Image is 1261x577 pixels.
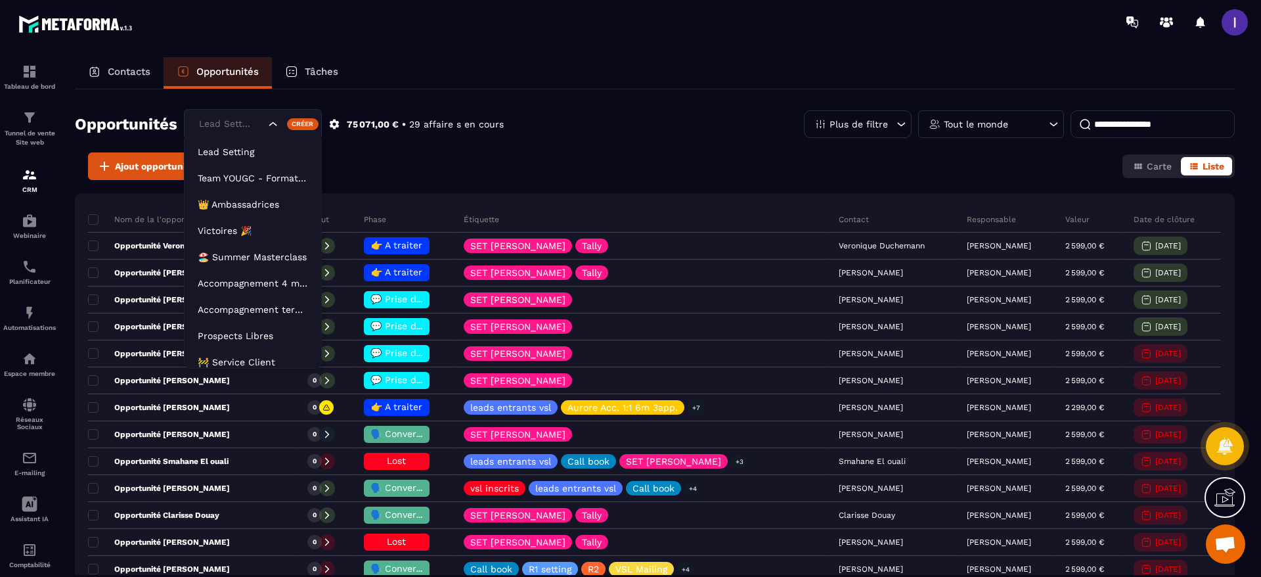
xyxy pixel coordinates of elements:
p: Tally [582,538,602,547]
span: Carte [1147,161,1172,172]
p: Date de clôture [1134,214,1195,225]
span: Lost [387,536,406,547]
p: [PERSON_NAME] [967,295,1031,304]
p: [PERSON_NAME] [967,376,1031,385]
p: Tally [582,511,602,520]
p: +4 [677,563,694,576]
p: leads entrants vsl [470,457,551,466]
p: [DATE] [1155,430,1181,439]
p: Automatisations [3,324,56,331]
div: Search for option [184,109,322,139]
p: 0 [313,457,317,466]
p: Call book [632,484,675,493]
p: Opportunité Smahane El ouali [88,456,229,467]
p: Call book [567,457,609,466]
span: Lost [387,455,406,466]
p: +7 [688,401,705,415]
span: Liste [1203,161,1224,172]
img: email [22,450,37,466]
img: formation [22,167,37,183]
p: 2 599,00 € [1065,322,1104,331]
p: Phase [364,214,386,225]
span: 💬 Prise de contact effectué [370,321,501,331]
p: [DATE] [1155,376,1181,385]
div: Ouvrir le chat [1206,524,1245,564]
p: 2 599,00 € [1065,430,1104,439]
p: 2 599,00 € [1065,349,1104,358]
p: 0 [313,268,317,277]
input: Search for option [196,117,265,131]
a: automationsautomationsEspace membre [3,341,56,387]
p: [DATE] [1155,268,1181,277]
p: 2 599,00 € [1065,376,1104,385]
p: 2 299,00 € [1065,403,1104,412]
img: logo [18,12,137,36]
p: [PERSON_NAME] [967,322,1031,331]
p: SET [PERSON_NAME] [470,349,565,358]
p: Étiquette [464,214,499,225]
p: Tally [582,268,602,277]
p: Opportunités [196,66,259,78]
p: Plus de filtre [830,120,888,129]
a: automationsautomationsWebinaire [3,203,56,249]
p: Contacts [108,66,150,78]
p: [PERSON_NAME] [967,349,1031,358]
p: Tout le monde [944,120,1008,129]
a: automationsautomationsAutomatisations [3,295,56,341]
p: [DATE] [1155,565,1181,574]
p: Responsable [967,214,1016,225]
p: 0 [313,403,317,412]
p: SET [PERSON_NAME] [470,295,565,304]
p: E-mailing [3,469,56,476]
p: SET [PERSON_NAME] [470,376,565,385]
a: formationformationCRM [3,157,56,203]
p: 2 599,00 € [1065,268,1104,277]
p: leads entrants vsl [535,484,616,493]
p: [DATE] [1155,322,1181,331]
p: Opportunité [PERSON_NAME] [88,537,230,547]
p: Opportunité [PERSON_NAME] [88,294,230,305]
a: emailemailE-mailing [3,440,56,486]
img: automations [22,351,37,367]
p: 0 [313,241,317,250]
p: [PERSON_NAME] [967,241,1031,250]
p: CRM [3,186,56,193]
a: Tâches [272,57,351,89]
p: SET [PERSON_NAME] [470,511,565,520]
p: Opportunité [PERSON_NAME] [88,564,230,574]
p: Tally [582,241,602,250]
p: 2 599,00 € [1065,538,1104,547]
p: Réseaux Sociaux [3,416,56,430]
p: SET [PERSON_NAME] [470,268,565,277]
span: 💬 Prise de contact effectué [370,348,501,358]
p: [PERSON_NAME] [967,403,1031,412]
p: Call book [470,565,512,574]
p: 0 [313,484,317,493]
p: [PERSON_NAME] [967,484,1031,493]
p: SET [PERSON_NAME] [470,538,565,547]
p: +4 [684,482,701,496]
p: SET [PERSON_NAME] [470,241,565,250]
h2: Opportunités [75,111,177,137]
p: 75 071,00 € [347,118,399,131]
p: Tableau de bord [3,83,56,90]
span: 💬 Prise de contact effectué [370,375,501,385]
p: SET [PERSON_NAME] [470,430,565,439]
p: Statut [305,214,329,225]
img: automations [22,213,37,229]
span: 🗣️ Conversation en cours [370,428,487,439]
p: 0 [313,538,317,547]
p: [DATE] [1155,349,1181,358]
p: [DATE] [1155,538,1181,547]
img: scheduler [22,259,37,275]
p: 2 599,00 € [1065,457,1104,466]
p: Tâches [305,66,338,78]
a: Opportunités [164,57,272,89]
p: [PERSON_NAME] [967,538,1031,547]
p: 0 [313,376,317,385]
span: 🗣️ Conversation en cours [370,509,487,520]
p: SET [PERSON_NAME] [470,322,565,331]
p: leads entrants vsl [470,403,551,412]
p: [PERSON_NAME] [967,430,1031,439]
p: Contact [839,214,869,225]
